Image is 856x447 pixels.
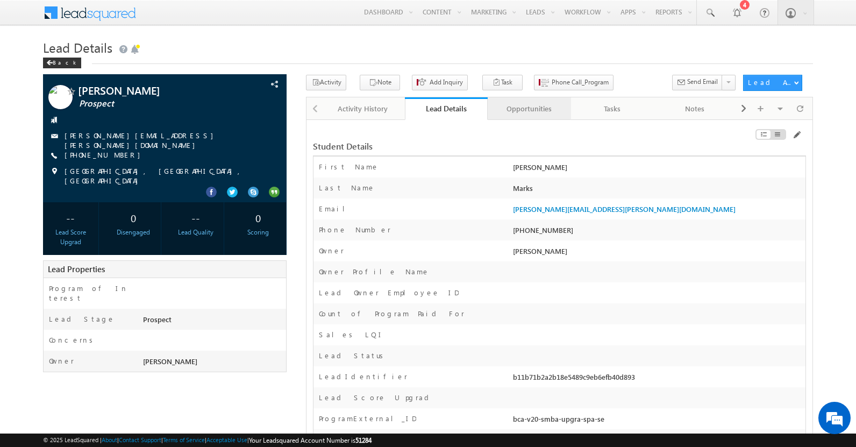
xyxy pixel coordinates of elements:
[510,183,805,198] div: Marks
[510,372,805,387] div: b11b71b2a2b18e5489c9eb6efb40d893
[319,204,353,214] label: Email
[571,97,654,120] a: Tasks
[319,288,459,297] label: Lead Owner Employee ID
[56,56,181,70] div: Chat with us now
[319,330,384,339] label: Sales LQI
[65,166,262,186] span: [GEOGRAPHIC_DATA], [GEOGRAPHIC_DATA], [GEOGRAPHIC_DATA]
[146,331,195,346] em: Start Chat
[322,97,405,120] a: Activity History
[510,414,805,429] div: bca-v20-smba-upgra-spa-se
[170,228,221,237] div: Lead Quality
[313,141,637,151] div: Student Details
[319,309,465,318] label: Count of Program Paid For
[534,75,614,90] button: Phone Call_Program
[488,97,570,120] a: Opportunities
[43,58,81,68] div: Back
[78,85,230,96] span: [PERSON_NAME]
[360,75,400,90] button: Note
[405,97,488,120] a: Lead Details
[355,436,372,444] span: 51284
[140,314,286,329] div: Prospect
[49,335,97,345] label: Concerns
[672,75,723,90] button: Send Email
[48,85,73,113] img: Profile photo
[510,162,805,177] div: [PERSON_NAME]
[43,39,112,56] span: Lead Details
[49,356,74,366] label: Owner
[18,56,45,70] img: d_60004797649_company_0_60004797649
[143,357,197,366] span: [PERSON_NAME]
[319,246,344,256] label: Owner
[48,264,105,274] span: Lead Properties
[108,208,159,228] div: 0
[319,372,408,381] label: LeadIdentifier
[49,283,131,303] label: Program of Interest
[496,102,561,115] div: Opportunities
[206,436,247,443] a: Acceptable Use
[79,98,231,109] span: Prospect
[748,77,794,87] div: Lead Actions
[319,351,387,360] label: Lead Status
[176,5,202,31] div: Minimize live chat window
[233,228,283,237] div: Scoring
[319,162,379,172] label: First Name
[580,102,644,115] div: Tasks
[743,75,802,91] button: Lead Actions
[102,436,117,443] a: About
[552,77,609,87] span: Phone Call_Program
[14,100,196,322] textarea: Type your message and hit 'Enter'
[49,314,115,324] label: Lead Stage
[510,225,805,240] div: [PHONE_NUMBER]
[319,225,391,235] label: Phone Number
[46,228,96,247] div: Lead Score Upgrad
[119,436,161,443] a: Contact Support
[249,436,372,444] span: Your Leadsquared Account Number is
[163,436,205,443] a: Terms of Service
[108,228,159,237] div: Disengaged
[170,208,221,228] div: --
[43,57,87,66] a: Back
[43,435,372,445] span: © 2025 LeadSquared | | | | |
[513,246,567,256] span: [PERSON_NAME]
[306,75,346,90] button: Activity
[482,75,523,90] button: Task
[319,393,433,402] label: Lead Score Upgrad
[412,75,468,90] button: Add Inquiry
[65,131,219,150] a: [PERSON_NAME][EMAIL_ADDRESS][PERSON_NAME][DOMAIN_NAME]
[319,414,416,423] label: ProgramExternal_ID
[331,102,395,115] div: Activity History
[687,77,718,87] span: Send Email
[662,102,727,115] div: Notes
[513,204,736,214] a: [PERSON_NAME][EMAIL_ADDRESS][PERSON_NAME][DOMAIN_NAME]
[654,97,737,120] a: Notes
[65,150,146,161] span: [PHONE_NUMBER]
[319,183,375,193] label: Last Name
[413,103,480,113] div: Lead Details
[46,208,96,228] div: --
[233,208,283,228] div: 0
[319,267,430,276] label: Owner Profile Name
[430,77,463,87] span: Add Inquiry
